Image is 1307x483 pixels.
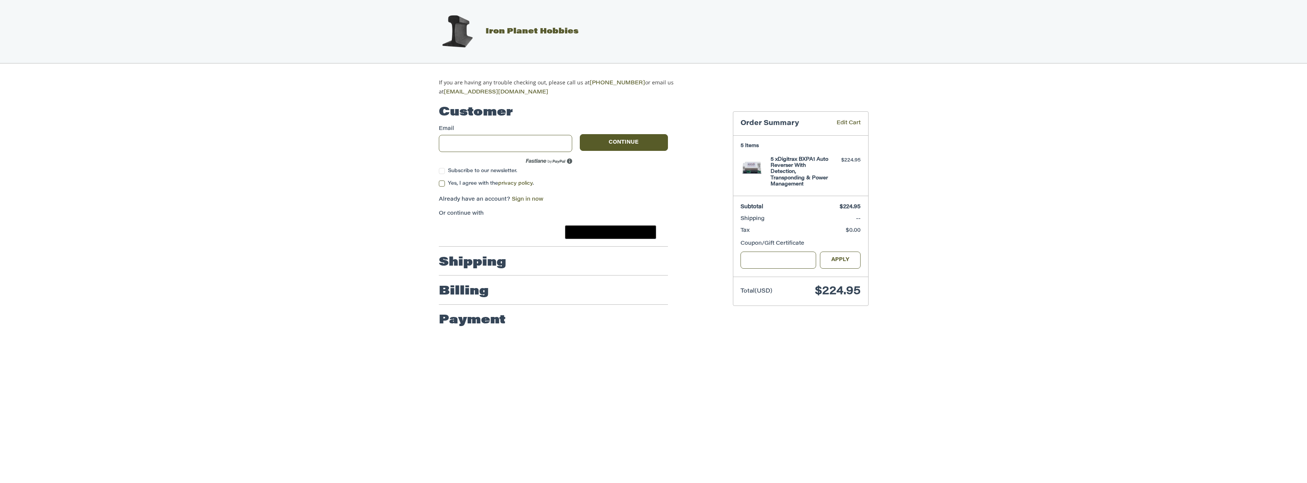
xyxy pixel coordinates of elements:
[439,125,573,133] label: Email
[501,225,558,239] iframe: PayPal-paylater
[439,78,698,97] p: If you are having any trouble checking out, please call us at or email us at
[771,157,829,187] h4: 5 x Digitrax BXPA1 Auto Reverser With Detection, Transponding & Power Management
[846,228,861,233] span: $0.00
[815,286,861,297] span: $224.95
[498,181,533,186] a: privacy policy
[448,168,517,173] span: Subscribe to our newsletter.
[436,225,493,239] iframe: PayPal-paypal
[741,143,861,149] h3: 5 Items
[444,90,548,95] a: [EMAIL_ADDRESS][DOMAIN_NAME]
[741,119,826,128] h3: Order Summary
[512,197,543,202] a: Sign in now
[439,255,506,270] h2: Shipping
[439,105,513,120] h2: Customer
[580,134,668,151] button: Continue
[741,216,764,222] span: Shipping
[856,216,861,222] span: --
[826,119,861,128] a: Edit Cart
[438,13,476,51] img: Iron Planet Hobbies
[439,196,668,204] p: Already have an account?
[741,228,750,233] span: Tax
[439,313,506,328] h2: Payment
[565,225,656,239] button: Google Pay
[430,28,579,35] a: Iron Planet Hobbies
[741,204,763,210] span: Subtotal
[439,284,489,299] h2: Billing
[439,210,668,218] p: Or continue with
[840,204,861,210] span: $224.95
[590,81,645,86] a: [PHONE_NUMBER]
[741,252,816,269] input: Gift Certificate or Coupon Code
[820,252,861,269] button: Apply
[831,157,861,164] div: $224.95
[741,240,861,248] div: Coupon/Gift Certificate
[486,28,579,35] span: Iron Planet Hobbies
[741,288,772,294] span: Total (USD)
[448,181,534,186] span: Yes, I agree with the .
